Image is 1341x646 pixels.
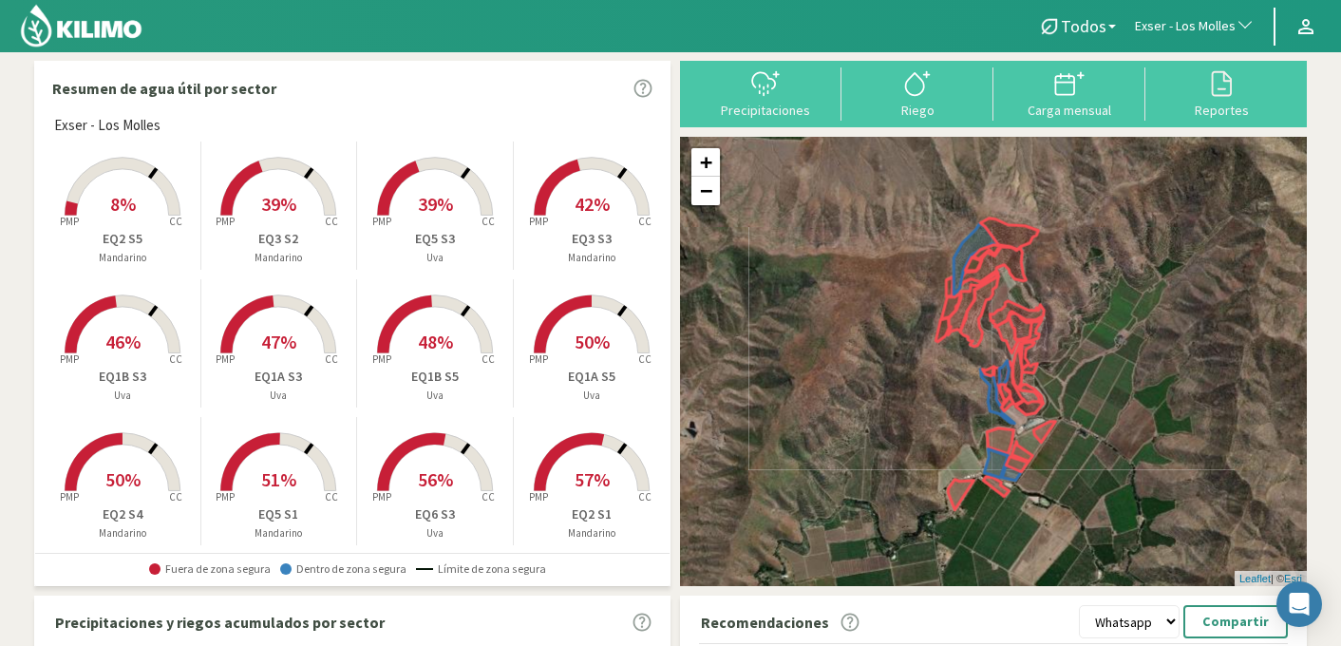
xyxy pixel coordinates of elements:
button: Exser - Los Molles [1125,6,1264,47]
div: Riego [847,104,988,117]
span: 8% [110,192,136,216]
button: Precipitaciones [689,67,841,118]
a: Esri [1284,573,1302,584]
span: 47% [261,330,296,353]
p: Precipitaciones y riegos acumulados por sector [55,611,385,634]
span: 42% [575,192,610,216]
p: EQ5 S3 [357,229,513,249]
p: EQ6 S3 [357,504,513,524]
p: EQ2 S1 [514,504,670,524]
tspan: CC [638,490,652,503]
p: EQ1B S3 [45,367,200,387]
a: Zoom in [691,148,720,177]
tspan: PMP [529,352,548,366]
p: Mandarino [201,250,357,266]
tspan: CC [169,215,182,228]
span: 51% [261,467,296,491]
tspan: CC [326,490,339,503]
tspan: CC [482,490,495,503]
tspan: CC [638,352,652,366]
img: Kilimo [19,3,143,48]
p: EQ1A S5 [514,367,670,387]
span: 57% [575,467,610,491]
p: EQ2 S4 [45,504,200,524]
p: Mandarino [514,525,670,541]
p: Uva [201,388,357,404]
p: Uva [45,388,200,404]
div: | © [1235,571,1307,587]
p: Uva [357,525,513,541]
tspan: CC [482,352,495,366]
p: Mandarino [201,525,357,541]
div: Reportes [1151,104,1292,117]
tspan: CC [169,352,182,366]
p: Uva [357,250,513,266]
a: Leaflet [1239,573,1271,584]
span: Todos [1061,16,1106,36]
span: Fuera de zona segura [149,562,271,576]
p: EQ5 S1 [201,504,357,524]
div: Open Intercom Messenger [1276,581,1322,627]
span: 50% [105,467,141,491]
button: Reportes [1145,67,1297,118]
button: Compartir [1183,605,1288,638]
p: Mandarino [514,250,670,266]
tspan: PMP [60,352,79,366]
span: 39% [418,192,453,216]
tspan: CC [326,352,339,366]
tspan: PMP [529,215,548,228]
p: Uva [357,388,513,404]
tspan: CC [326,215,339,228]
span: 48% [418,330,453,353]
tspan: CC [169,490,182,503]
span: 46% [105,330,141,353]
tspan: PMP [372,352,391,366]
p: Resumen de agua útil por sector [52,77,276,100]
p: EQ3 S3 [514,229,670,249]
div: Precipitaciones [695,104,836,117]
button: Carga mensual [993,67,1145,118]
span: Exser - Los Molles [1135,17,1236,36]
p: Uva [514,388,670,404]
span: 50% [575,330,610,353]
tspan: PMP [372,490,391,503]
tspan: PMP [216,490,235,503]
tspan: CC [638,215,652,228]
tspan: PMP [60,490,79,503]
tspan: PMP [216,352,235,366]
span: 56% [418,467,453,491]
p: Compartir [1202,611,1269,633]
button: Riego [841,67,993,118]
tspan: CC [482,215,495,228]
p: EQ1B S5 [357,367,513,387]
div: Carga mensual [999,104,1140,117]
p: Mandarino [45,525,200,541]
p: Recomendaciones [701,611,829,634]
p: EQ1A S3 [201,367,357,387]
p: EQ2 S5 [45,229,200,249]
span: Límite de zona segura [416,562,546,576]
tspan: PMP [529,490,548,503]
span: Dentro de zona segura [280,562,406,576]
p: EQ3 S2 [201,229,357,249]
span: 39% [261,192,296,216]
tspan: PMP [372,215,391,228]
p: Mandarino [45,250,200,266]
span: Exser - Los Molles [54,115,161,137]
a: Zoom out [691,177,720,205]
tspan: PMP [60,215,79,228]
tspan: PMP [216,215,235,228]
